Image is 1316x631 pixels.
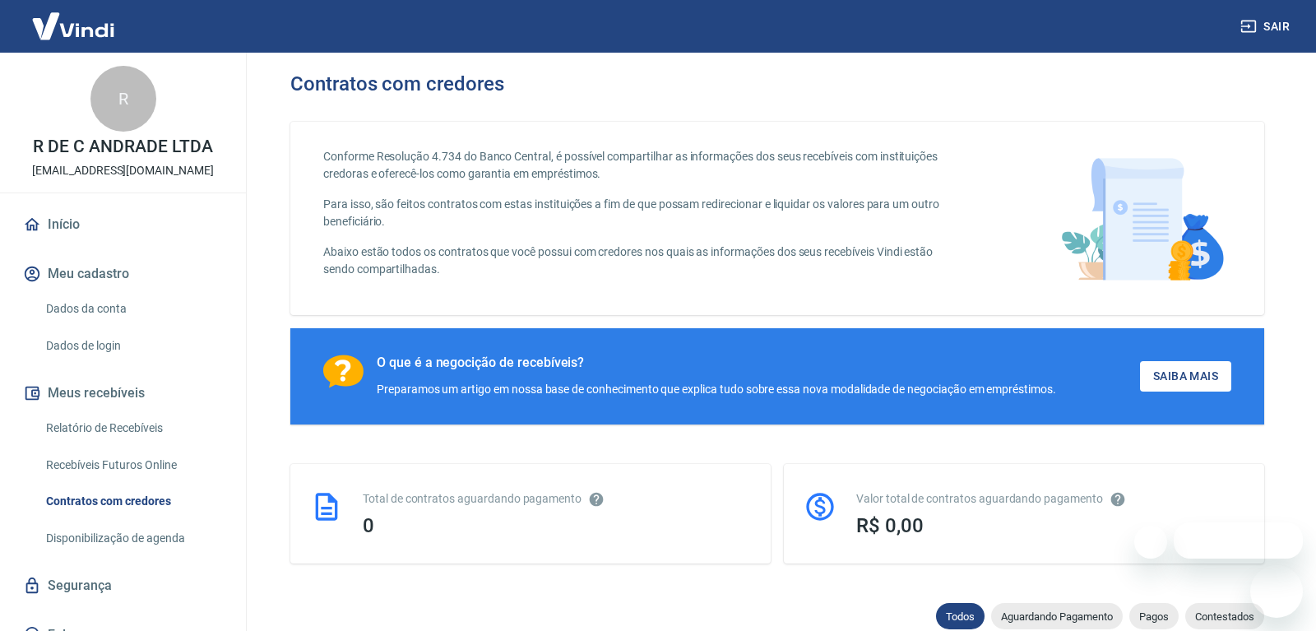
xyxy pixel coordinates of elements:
a: Dados de login [39,329,226,363]
span: R$ 0,00 [856,514,924,537]
p: R DE C ANDRADE LTDA [33,138,212,155]
a: Saiba Mais [1140,361,1231,392]
span: Todos [936,610,985,623]
a: Dados da conta [39,292,226,326]
div: R [90,66,156,132]
button: Meus recebíveis [20,375,226,411]
p: [EMAIL_ADDRESS][DOMAIN_NAME] [32,162,214,179]
div: Contestados [1185,603,1264,629]
p: Conforme Resolução 4.734 do Banco Central, é possível compartilhar as informações dos seus recebí... [323,148,959,183]
span: Pagos [1129,610,1179,623]
a: Recebíveis Futuros Online [39,448,226,482]
div: Preparamos um artigo em nossa base de conhecimento que explica tudo sobre essa nova modalidade de... [377,381,1056,398]
img: main-image.9f1869c469d712ad33ce.png [1053,148,1231,289]
div: Pagos [1129,603,1179,629]
button: Sair [1237,12,1296,42]
a: Início [20,206,226,243]
img: Vindi [20,1,127,51]
h3: Contratos com credores [290,72,504,95]
img: Ícone com um ponto de interrogação. [323,355,364,388]
iframe: Mensagem da empresa [1174,522,1303,559]
div: Todos [936,603,985,629]
a: Relatório de Recebíveis [39,411,226,445]
a: Segurança [20,568,226,604]
button: Meu cadastro [20,256,226,292]
span: Contestados [1185,610,1264,623]
p: Abaixo estão todos os contratos que você possui com credores nos quais as informações dos seus re... [323,244,959,278]
a: Contratos com credores [39,485,226,518]
iframe: Fechar mensagem [1134,526,1167,559]
div: O que é a negocição de recebíveis? [377,355,1056,371]
div: Aguardando Pagamento [991,603,1123,629]
div: Valor total de contratos aguardando pagamento [856,490,1244,508]
div: Total de contratos aguardando pagamento [363,490,751,508]
iframe: Botão para abrir a janela de mensagens [1250,565,1303,618]
svg: Esses contratos não se referem à Vindi, mas sim a outras instituições. [588,491,605,508]
div: 0 [363,514,751,537]
a: Disponibilização de agenda [39,522,226,555]
span: Aguardando Pagamento [991,610,1123,623]
p: Para isso, são feitos contratos com estas instituições a fim de que possam redirecionar e liquida... [323,196,959,230]
svg: O valor comprometido não se refere a pagamentos pendentes na Vindi e sim como garantia a outras i... [1110,491,1126,508]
